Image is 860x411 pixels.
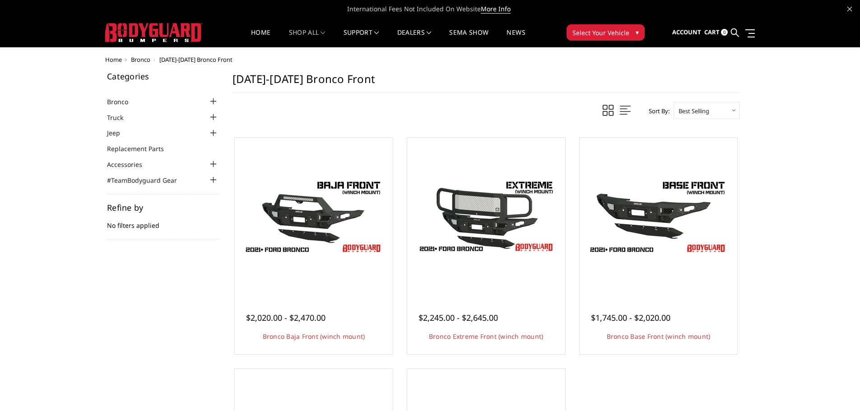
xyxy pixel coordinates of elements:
a: Home [105,55,122,64]
a: Bronco Extreme Front (winch mount) [429,332,544,341]
span: $2,245.00 - $2,645.00 [418,312,498,323]
a: Accessories [107,160,153,169]
span: 0 [721,29,728,36]
img: BODYGUARD BUMPERS [105,23,202,42]
a: Replacement Parts [107,144,175,153]
div: No filters applied [107,203,219,240]
a: Support [344,29,379,47]
h5: Categories [107,72,219,80]
h5: Refine by [107,203,219,212]
a: #TeamBodyguard Gear [107,175,188,185]
a: Jeep [107,128,131,138]
a: Bronco [107,97,139,106]
button: Select Your Vehicle [567,24,645,41]
a: Dealers [397,29,432,47]
span: $1,745.00 - $2,020.00 [591,312,670,323]
a: News [507,29,525,47]
span: [DATE]-[DATE] Bronco Front [159,55,232,64]
span: ▾ [636,28,639,37]
span: $2,020.00 - $2,470.00 [246,312,325,323]
span: Cart [704,28,720,36]
a: Bronco [131,55,150,64]
a: Freedom Series - Bronco Base Front Bumper Bronco Base Front (winch mount) [582,140,735,293]
a: More Info [481,5,511,14]
a: Cart 0 [704,20,728,45]
a: Truck [107,113,135,122]
h1: [DATE]-[DATE] Bronco Front [232,72,740,93]
a: Home [251,29,270,47]
label: Sort By: [644,104,669,118]
a: Bodyguard Ford Bronco Bronco Baja Front (winch mount) [237,140,390,293]
a: Bronco Baja Front (winch mount) [263,332,365,341]
a: Bronco Extreme Front (winch mount) Bronco Extreme Front (winch mount) [409,140,563,293]
span: Account [672,28,701,36]
a: shop all [289,29,325,47]
a: Bronco Base Front (winch mount) [607,332,711,341]
a: Account [672,20,701,45]
span: Select Your Vehicle [572,28,629,37]
a: SEMA Show [449,29,488,47]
